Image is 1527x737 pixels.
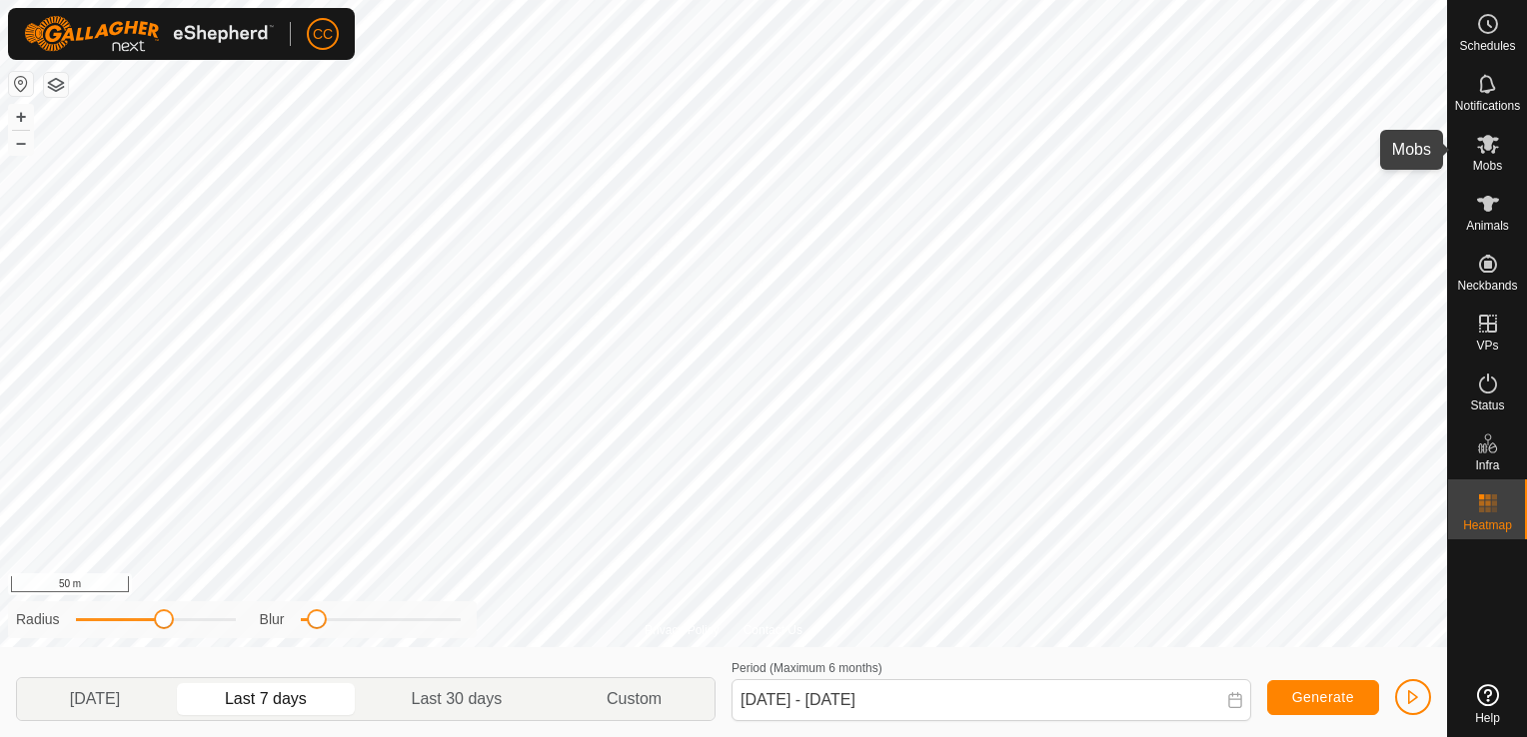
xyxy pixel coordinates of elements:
span: [DATE] [70,687,120,711]
span: Custom [607,687,662,711]
button: Map Layers [44,73,68,97]
span: Heatmap [1463,519,1512,531]
a: Contact Us [744,621,802,639]
span: Schedules [1459,40,1515,52]
span: Last 30 days [412,687,503,711]
span: Infra [1475,459,1499,471]
label: Blur [260,609,285,630]
span: Help [1475,712,1500,724]
span: Last 7 days [225,687,307,711]
img: Gallagher Logo [24,16,274,52]
span: Generate [1292,689,1354,705]
button: Generate [1267,680,1379,715]
button: – [9,131,33,155]
span: Animals [1466,220,1509,232]
span: Mobs [1473,160,1502,172]
span: VPs [1476,340,1498,352]
button: Reset Map [9,72,33,96]
a: Help [1448,676,1527,732]
span: CC [313,24,333,45]
label: Radius [16,609,60,630]
span: Notifications [1455,100,1520,112]
a: Privacy Policy [645,621,720,639]
button: + [9,105,33,129]
label: Period (Maximum 6 months) [732,661,882,675]
span: Neckbands [1457,280,1517,292]
span: Status [1470,399,1504,411]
